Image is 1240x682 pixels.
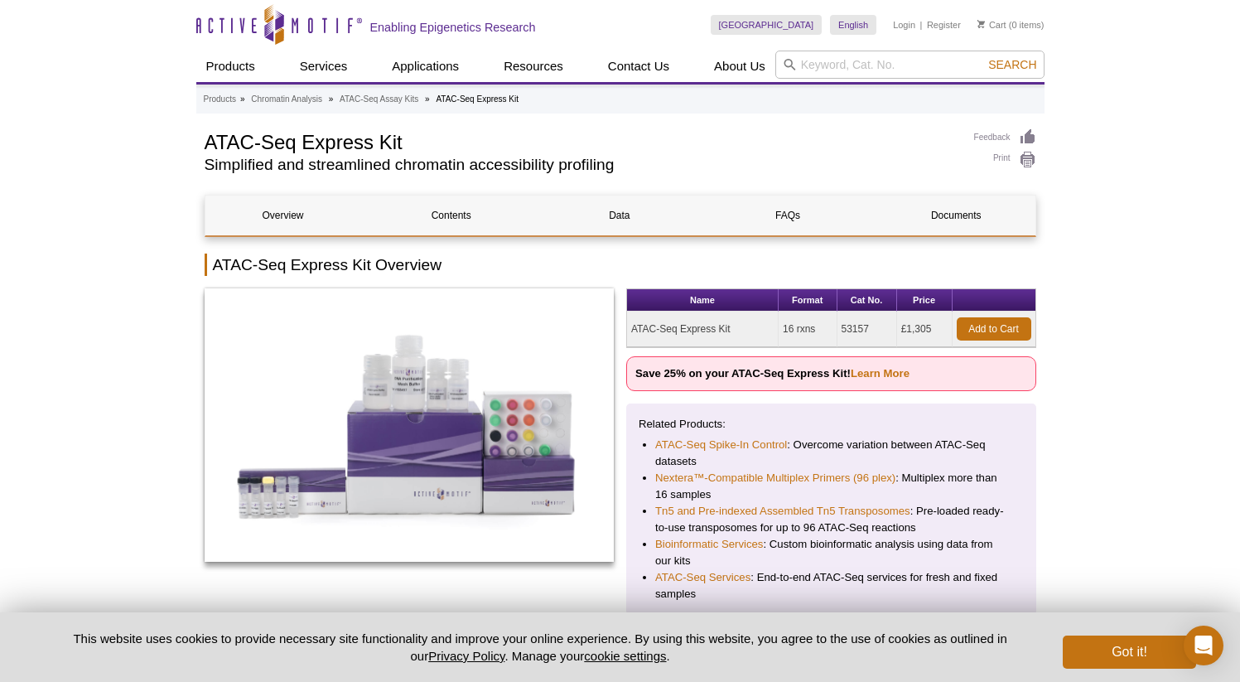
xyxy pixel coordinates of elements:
[977,19,1006,31] a: Cart
[240,94,245,104] li: »
[436,94,519,104] li: ATAC-Seq Express Kit
[779,312,837,347] td: 16 rxns
[711,15,823,35] a: [GEOGRAPHIC_DATA]
[627,312,779,347] td: ATAC-Seq Express Kit
[428,649,504,663] a: Privacy Policy
[340,92,418,107] a: ATAC-Seq Assay Kits
[897,312,953,347] td: £1,305
[897,289,953,312] th: Price
[655,536,1007,569] li: : Custom bioinformatic analysis using data from our kits
[542,196,697,235] a: Data
[977,20,985,28] img: Your Cart
[205,288,615,562] img: ATAC-Seq Express Kit
[1184,626,1223,665] div: Open Intercom Messenger
[974,151,1036,169] a: Print
[205,254,1036,276] h2: ATAC-Seq Express Kit Overview
[382,51,469,82] a: Applications
[205,196,361,235] a: Overview
[329,94,334,104] li: »
[655,470,895,486] a: Nextera™-Compatible Multiplex Primers (96 plex)
[205,157,958,172] h2: Simplified and streamlined chromatin accessibility profiling
[45,630,1036,665] p: This website uses cookies to provide necessary site functionality and improve your online experie...
[704,51,775,82] a: About Us
[655,536,763,553] a: Bioinformatic Services
[290,51,358,82] a: Services
[598,51,679,82] a: Contact Us
[977,15,1045,35] li: (0 items)
[494,51,573,82] a: Resources
[830,15,876,35] a: English
[779,289,837,312] th: Format
[196,51,265,82] a: Products
[655,437,787,453] a: ATAC-Seq Spike-In Control
[205,128,958,153] h1: ATAC-Seq Express Kit
[655,569,1007,602] li: : End-to-end ATAC-Seq services for fresh and fixed samples
[920,15,923,35] li: |
[655,569,750,586] a: ATAC-Seq Services
[655,503,1007,536] li: : Pre-loaded ready-to-use transposomes for up to 96 ATAC-Seq reactions
[1063,636,1195,669] button: Got it!
[983,57,1041,72] button: Search
[957,317,1031,341] a: Add to Cart
[974,128,1036,147] a: Feedback
[893,19,915,31] a: Login
[251,92,322,107] a: Chromatin Analysis
[988,58,1036,71] span: Search
[584,649,666,663] button: cookie settings
[635,367,909,380] strong: Save 25% on your ATAC-Seq Express Kit!
[837,289,897,312] th: Cat No.
[639,416,1024,433] p: Related Products:
[710,196,866,235] a: FAQs
[655,437,1007,470] li: : Overcome variation between ATAC-Seq datasets
[837,312,897,347] td: 53157
[927,19,961,31] a: Register
[655,503,910,520] a: Tn5 and Pre-indexed Assembled Tn5 Transposomes
[851,367,909,380] a: Learn More
[204,92,236,107] a: Products
[627,289,779,312] th: Name
[655,470,1007,503] li: : Multiplex more than 16 samples
[370,20,536,35] h2: Enabling Epigenetics Research
[374,196,529,235] a: Contents
[775,51,1045,79] input: Keyword, Cat. No.
[425,94,430,104] li: »
[878,196,1034,235] a: Documents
